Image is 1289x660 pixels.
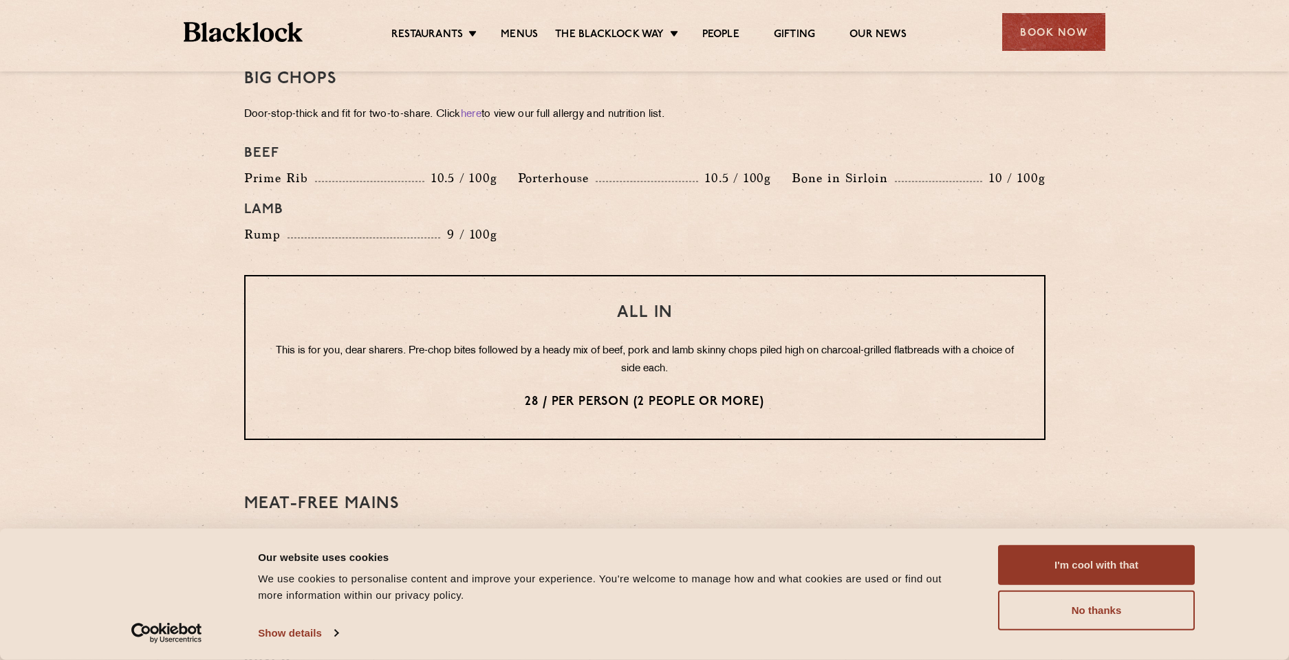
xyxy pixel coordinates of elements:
[184,22,303,42] img: BL_Textured_Logo-footer-cropped.svg
[698,169,771,187] p: 10.5 / 100g
[982,169,1045,187] p: 10 / 100g
[258,571,967,604] div: We use cookies to personalise content and improve your experience. You're welcome to manage how a...
[792,168,895,188] p: Bone in Sirloin
[258,549,967,565] div: Our website uses cookies
[244,105,1046,124] p: Door-stop-thick and fit for two-to-share. Click to view our full allergy and nutrition list.
[244,495,1046,513] h3: Meat-Free mains
[461,109,481,120] a: here
[244,201,1046,218] h4: Lamb
[998,545,1195,585] button: I'm cool with that
[273,342,1017,378] p: This is for you, dear sharers. Pre-chop bites followed by a heady mix of beef, pork and lamb skin...
[424,169,497,187] p: 10.5 / 100g
[244,225,288,244] p: Rump
[555,28,664,43] a: The Blacklock Way
[107,623,227,643] a: Usercentrics Cookiebot - opens in a new window
[273,393,1017,411] p: 28 / per person (2 people or more)
[244,168,315,188] p: Prime Rib
[244,145,1046,162] h4: Beef
[501,28,538,43] a: Menus
[849,28,907,43] a: Our News
[440,225,497,243] p: 9 / 100g
[774,28,815,43] a: Gifting
[258,623,338,643] a: Show details
[391,28,463,43] a: Restaurants
[518,168,596,188] p: Porterhouse
[244,70,1046,88] h3: Big Chops
[273,304,1017,322] h3: All In
[1002,13,1105,51] div: Book Now
[702,28,739,43] a: People
[998,591,1195,630] button: No thanks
